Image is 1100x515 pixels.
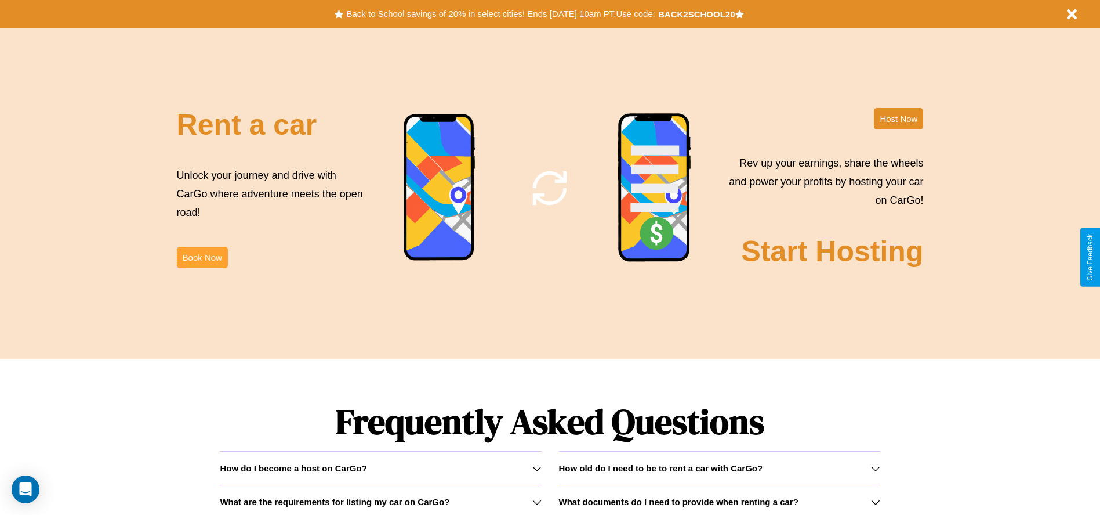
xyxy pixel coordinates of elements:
[343,6,658,22] button: Back to School savings of 20% in select cities! Ends [DATE] 10am PT.Use code:
[403,113,476,262] img: phone
[1086,234,1094,281] div: Give Feedback
[177,247,228,268] button: Book Now
[177,166,367,222] p: Unlock your journey and drive with CarGo where adventure meets the open road!
[722,154,923,210] p: Rev up your earnings, share the wheels and power your profits by hosting your car on CarGo!
[12,476,39,503] div: Open Intercom Messenger
[559,497,798,507] h3: What documents do I need to provide when renting a car?
[618,113,692,264] img: phone
[220,463,366,473] h3: How do I become a host on CarGo?
[559,463,763,473] h3: How old do I need to be to rent a car with CarGo?
[658,9,735,19] b: BACK2SCHOOL20
[742,235,924,268] h2: Start Hosting
[874,108,923,129] button: Host Now
[220,497,449,507] h3: What are the requirements for listing my car on CarGo?
[177,108,317,142] h2: Rent a car
[220,392,880,451] h1: Frequently Asked Questions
